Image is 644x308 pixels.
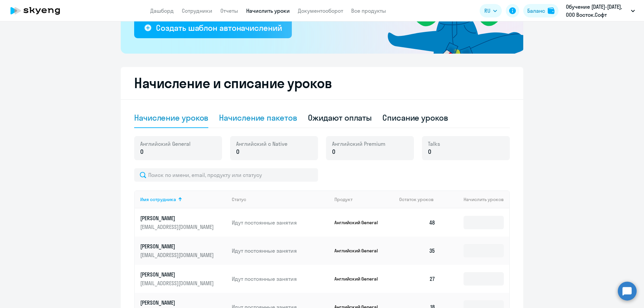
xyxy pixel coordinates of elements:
[140,271,215,278] p: [PERSON_NAME]
[334,196,353,202] div: Продукт
[351,7,386,14] a: Все продукты
[220,7,238,14] a: Отчеты
[140,140,191,147] span: Английский General
[480,4,502,17] button: RU
[332,147,335,156] span: 0
[140,299,215,306] p: [PERSON_NAME]
[140,223,215,231] p: [EMAIL_ADDRESS][DOMAIN_NAME]
[182,7,212,14] a: Сотрудники
[428,140,440,147] span: Talks
[140,214,215,222] p: [PERSON_NAME]
[232,196,246,202] div: Статус
[394,265,441,293] td: 27
[399,196,434,202] span: Остаток уроков
[334,248,385,254] p: Английский General
[232,275,329,283] p: Идут постоянные занятия
[308,112,372,123] div: Ожидают оплаты
[484,7,490,15] span: RU
[566,3,628,19] p: Обучение [DATE]-[DATE], ООО Восток.Софт
[523,4,558,17] button: Балансbalance
[236,147,239,156] span: 0
[548,7,554,14] img: balance
[140,251,215,259] p: [EMAIL_ADDRESS][DOMAIN_NAME]
[140,147,144,156] span: 0
[232,247,329,254] p: Идут постоянные занятия
[140,214,226,231] a: [PERSON_NAME][EMAIL_ADDRESS][DOMAIN_NAME]
[334,276,385,282] p: Английский General
[428,147,431,156] span: 0
[334,220,385,226] p: Английский General
[140,280,215,287] p: [EMAIL_ADDRESS][DOMAIN_NAME]
[134,168,318,182] input: Поиск по имени, email, продукту или статусу
[399,196,441,202] div: Остаток уроков
[562,3,638,19] button: Обучение [DATE]-[DATE], ООО Восток.Софт
[394,237,441,265] td: 35
[134,112,208,123] div: Начисление уроков
[140,243,215,250] p: [PERSON_NAME]
[527,7,545,15] div: Баланс
[246,7,290,14] a: Начислить уроки
[232,219,329,226] p: Идут постоянные занятия
[394,208,441,237] td: 48
[134,75,510,91] h2: Начисление и списание уроков
[134,18,292,38] button: Создать шаблон автоначислений
[232,196,329,202] div: Статус
[140,271,226,287] a: [PERSON_NAME][EMAIL_ADDRESS][DOMAIN_NAME]
[140,243,226,259] a: [PERSON_NAME][EMAIL_ADDRESS][DOMAIN_NAME]
[334,196,394,202] div: Продукт
[236,140,287,147] span: Английский с Native
[150,7,174,14] a: Дашборд
[441,190,509,208] th: Начислить уроков
[219,112,297,123] div: Начисление пакетов
[140,196,226,202] div: Имя сотрудника
[382,112,448,123] div: Списание уроков
[332,140,385,147] span: Английский Premium
[156,22,282,33] div: Создать шаблон автоначислений
[298,7,343,14] a: Документооборот
[140,196,176,202] div: Имя сотрудника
